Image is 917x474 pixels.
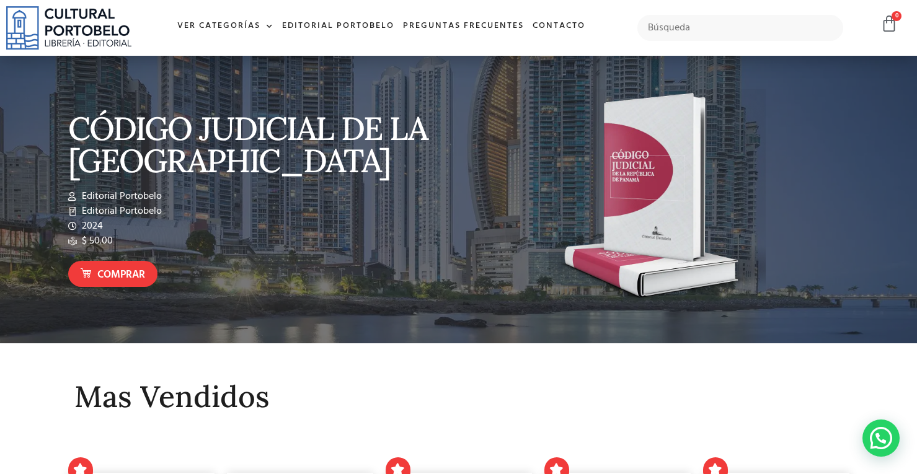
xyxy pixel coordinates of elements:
span: $ 50.00 [79,234,113,248]
input: Búsqueda [637,15,843,41]
h2: Mas Vendidos [74,380,843,413]
span: Comprar [97,267,145,283]
span: 2024 [79,219,103,234]
a: Contacto [528,13,590,40]
p: CÓDIGO JUDICIAL DE LA [GEOGRAPHIC_DATA] [68,112,453,177]
span: Editorial Portobelo [79,189,162,204]
a: 0 [880,15,898,33]
a: Ver Categorías [173,13,278,40]
a: Preguntas frecuentes [399,13,528,40]
a: Editorial Portobelo [278,13,399,40]
div: Contactar por WhatsApp [862,419,900,457]
span: Editorial Portobelo [79,204,162,219]
a: Comprar [68,261,157,287]
span: 0 [892,11,901,21]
